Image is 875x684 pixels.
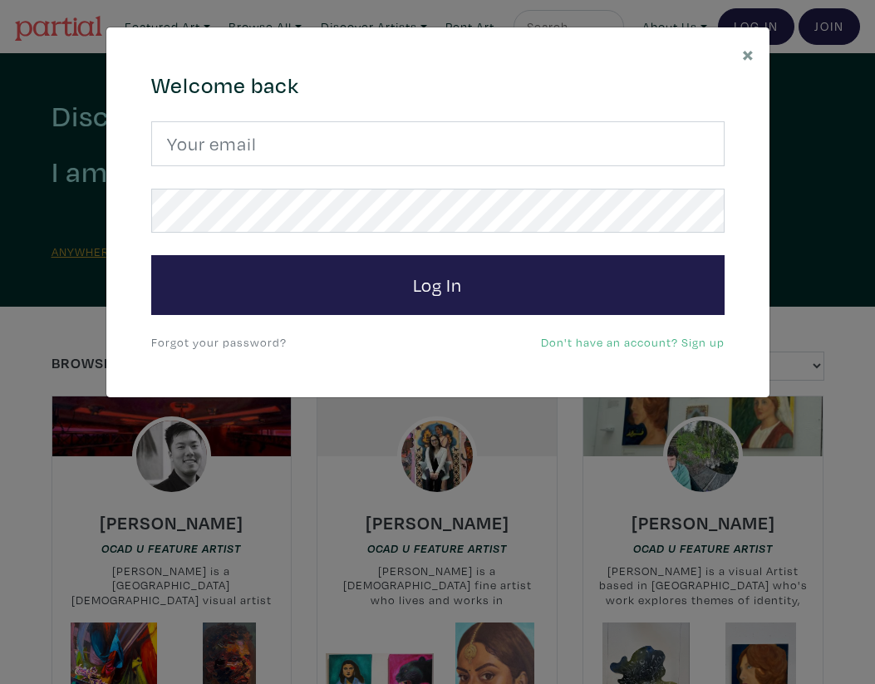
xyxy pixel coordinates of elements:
span: × [742,39,755,68]
button: Close [727,27,769,80]
h4: Welcome back [151,72,725,99]
a: Don't have an account? Sign up [541,334,725,350]
button: Log In [151,255,725,315]
input: Your email [151,121,725,166]
a: Forgot your password? [151,334,287,350]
